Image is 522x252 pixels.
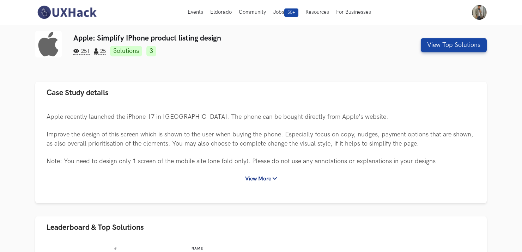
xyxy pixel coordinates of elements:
button: View More [239,172,283,185]
p: Apple recently launched the iPhone 17 in [GEOGRAPHIC_DATA]. The phone can be bought directly from... [47,112,475,166]
span: 25 [94,48,106,55]
img: Your profile pic [472,5,487,20]
button: View Top Solutions [421,38,487,52]
span: Case Study details [47,88,109,98]
h3: Apple: Simplify IPhone product listing design [73,34,372,43]
button: Leaderboard & Top Solutions [35,216,487,239]
button: Case Study details [35,82,487,104]
span: Name [192,246,203,251]
span: 50+ [284,8,298,17]
a: Solutions [110,46,142,56]
div: Case Study details [35,104,487,203]
img: Apple logo [35,31,62,57]
span: Leaderboard & Top Solutions [47,223,144,232]
span: # [114,246,117,251]
a: 3 [146,46,156,56]
img: UXHack-logo.png [35,5,98,20]
span: 251 [73,48,90,55]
